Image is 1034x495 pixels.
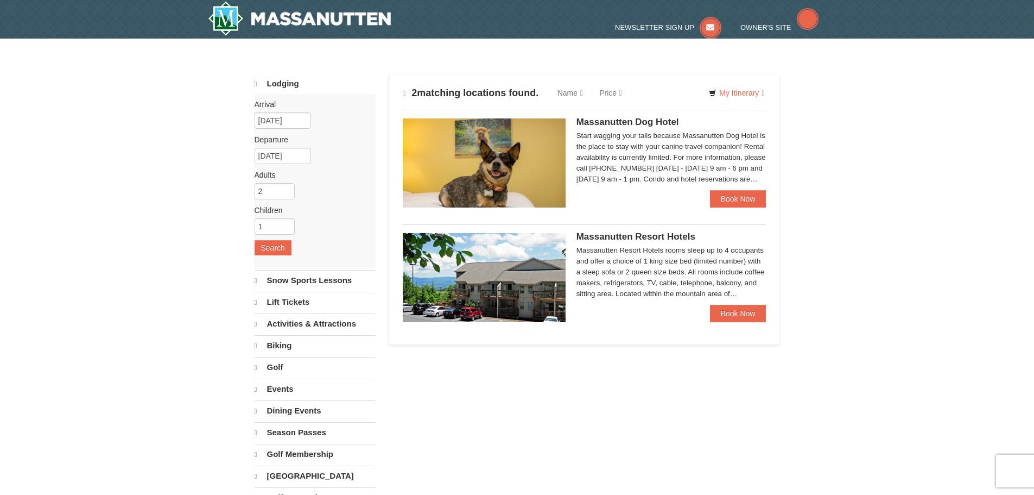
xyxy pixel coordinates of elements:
a: Biking [255,335,376,356]
label: Adults [255,170,367,180]
a: Golf [255,357,376,378]
a: Season Passes [255,422,376,443]
label: Departure [255,134,367,145]
img: Massanutten Resort Logo [208,1,391,36]
span: Massanutten Resort Hotels [576,231,695,242]
img: 27428181-5-81c892a3.jpg [403,118,566,208]
label: Children [255,205,367,216]
span: Owner's Site [740,23,791,32]
button: Search [255,240,291,255]
a: Massanutten Resort [208,1,391,36]
a: Name [549,82,591,104]
a: [GEOGRAPHIC_DATA] [255,466,376,486]
div: Massanutten Resort Hotels rooms sleep up to 4 occupants and offer a choice of 1 king size bed (li... [576,245,766,299]
a: Book Now [710,305,766,322]
span: Massanutten Dog Hotel [576,117,679,127]
a: Golf Membership [255,444,376,465]
div: Start wagging your tails because Massanutten Dog Hotel is the place to stay with your canine trav... [576,130,766,185]
a: Price [591,82,630,104]
label: Arrival [255,99,367,110]
a: Activities & Attractions [255,314,376,334]
a: Owner's Site [740,23,819,32]
a: Lodging [255,74,376,94]
img: 19219026-1-e3b4ac8e.jpg [403,233,566,322]
a: My Itinerary [702,85,771,101]
a: Lift Tickets [255,292,376,312]
a: Book Now [710,190,766,208]
a: Events [255,379,376,399]
a: Dining Events [255,400,376,421]
span: Newsletter Sign Up [615,23,694,32]
a: Newsletter Sign Up [615,23,721,32]
a: Snow Sports Lessons [255,270,376,291]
